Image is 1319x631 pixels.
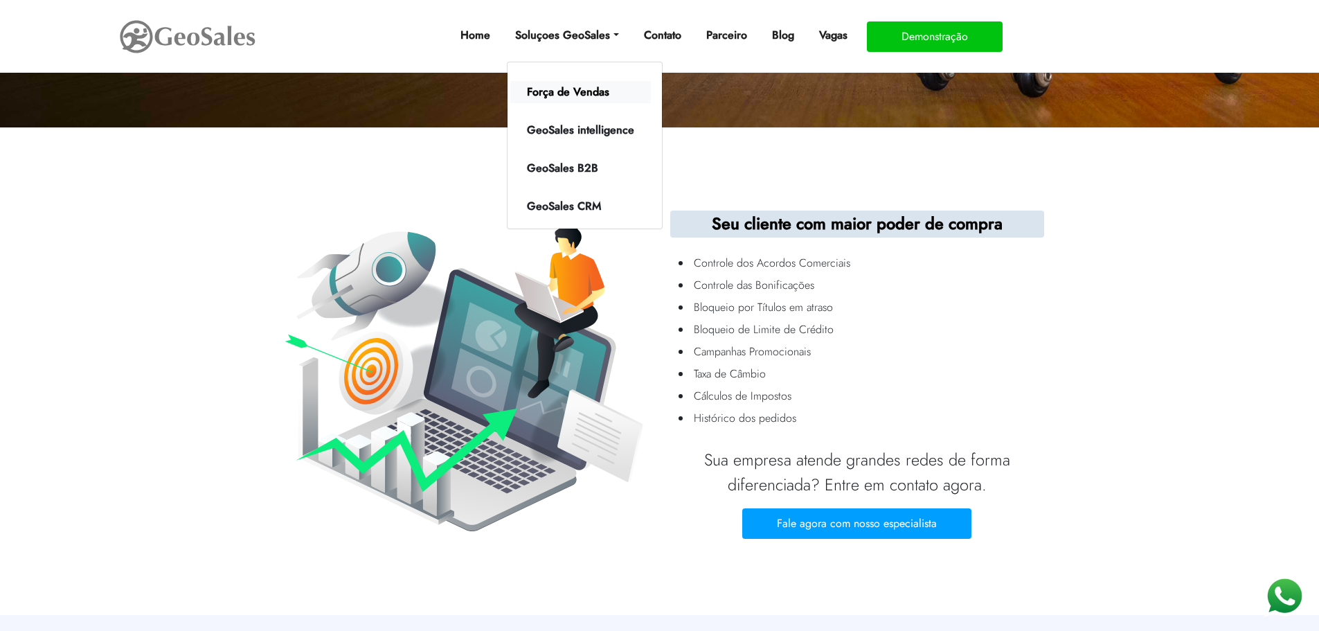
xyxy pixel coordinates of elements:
[701,21,753,49] a: Parceiro
[691,385,1041,407] li: Cálculos de Impostos
[510,119,651,141] a: GeoSales intelligence
[670,448,1044,497] p: Sua empresa atende grandes redes de forma diferenciada? Entre em contato agora.
[455,21,496,49] a: Home
[691,296,1041,319] li: Bloqueio por Títulos em atraso
[691,252,1041,274] li: Controle dos Acordos Comerciais
[276,222,649,534] img: Inteligência Comercial
[742,508,971,539] button: Fale agora com nosso especialista
[510,195,651,217] a: GeoSales CRM
[691,319,1041,341] li: Bloqueio de Limite de Crédito
[867,21,1003,52] button: Demonstração
[691,274,1041,296] li: Controle das Bonificações
[814,21,853,49] a: Vagas
[691,363,1041,385] li: Taxa de Câmbio
[118,17,257,56] img: GeoSales
[510,157,651,179] a: GeoSales B2B
[1262,574,1307,619] img: WhatsApp
[691,341,1041,363] li: Campanhas Promocionais
[510,81,651,103] a: Força de Vendas
[691,407,1041,429] li: Histórico dos pedidos
[638,21,687,49] a: Contato
[766,21,800,49] a: Blog
[510,21,624,49] a: Soluçoes GeoSales
[670,211,1044,237] h2: Seu cliente com maior poder de compra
